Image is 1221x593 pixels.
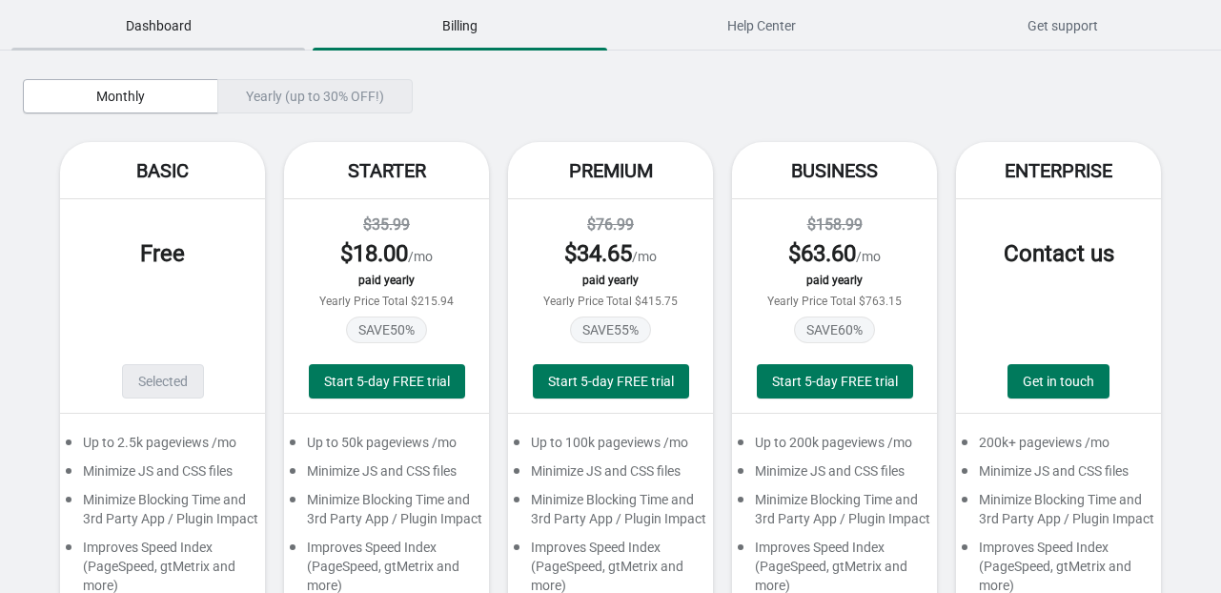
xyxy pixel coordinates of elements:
[956,142,1161,199] div: Enterprise
[916,9,1210,43] span: Get support
[527,214,694,236] div: $76.99
[751,274,918,287] div: paid yearly
[751,295,918,308] div: Yearly Price Total $763.15
[60,142,265,199] div: Basic
[751,214,918,236] div: $158.99
[615,9,908,43] span: Help Center
[564,240,632,267] span: $ 34.65
[60,433,265,461] div: Up to 2.5k pageviews /mo
[96,89,145,104] span: Monthly
[140,240,185,267] span: Free
[772,374,898,389] span: Start 5-day FREE trial
[284,461,489,490] div: Minimize JS and CSS files
[732,461,937,490] div: Minimize JS and CSS files
[533,364,689,399] button: Start 5-day FREE trial
[527,274,694,287] div: paid yearly
[732,490,937,538] div: Minimize Blocking Time and 3rd Party App / Plugin Impact
[570,317,651,343] span: SAVE 55 %
[284,490,489,538] div: Minimize Blocking Time and 3rd Party App / Plugin Impact
[527,238,694,269] div: /mo
[23,79,218,113] button: Monthly
[303,274,470,287] div: paid yearly
[956,461,1161,490] div: Minimize JS and CSS files
[60,461,265,490] div: Minimize JS and CSS files
[794,317,875,343] span: SAVE 60 %
[340,240,408,267] span: $ 18.00
[757,364,913,399] button: Start 5-day FREE trial
[788,240,856,267] span: $ 63.60
[8,1,309,51] button: Dashboard
[548,374,674,389] span: Start 5-day FREE trial
[284,433,489,461] div: Up to 50k pageviews /mo
[303,295,470,308] div: Yearly Price Total $215.94
[956,490,1161,538] div: Minimize Blocking Time and 3rd Party App / Plugin Impact
[309,364,465,399] button: Start 5-day FREE trial
[508,461,713,490] div: Minimize JS and CSS files
[1007,364,1109,399] a: Get in touch
[1004,240,1114,267] span: Contact us
[508,490,713,538] div: Minimize Blocking Time and 3rd Party App / Plugin Impact
[732,142,937,199] div: Business
[732,433,937,461] div: Up to 200k pageviews /mo
[303,214,470,236] div: $35.99
[956,433,1161,461] div: 200k+ pageviews /mo
[508,142,713,199] div: Premium
[313,9,606,43] span: Billing
[751,238,918,269] div: /mo
[60,490,265,538] div: Minimize Blocking Time and 3rd Party App / Plugin Impact
[527,295,694,308] div: Yearly Price Total $415.75
[508,433,713,461] div: Up to 100k pageviews /mo
[303,238,470,269] div: /mo
[1023,374,1094,389] span: Get in touch
[284,142,489,199] div: Starter
[346,317,427,343] span: SAVE 50 %
[11,9,305,43] span: Dashboard
[324,374,450,389] span: Start 5-day FREE trial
